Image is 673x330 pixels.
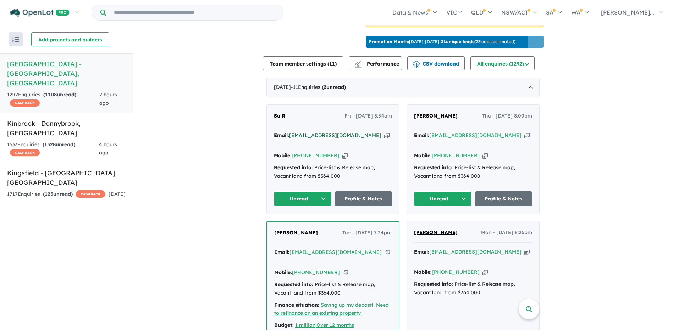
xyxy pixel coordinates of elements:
strong: Email: [414,249,429,255]
span: Su R [274,113,285,119]
button: Copy [524,132,530,139]
button: Copy [385,249,390,256]
a: [PHONE_NUMBER] [432,269,480,275]
strong: Requested info: [414,164,453,171]
strong: Mobile: [274,152,292,159]
a: [PHONE_NUMBER] [432,152,480,159]
a: [PERSON_NAME] [274,229,318,237]
button: CSV download [407,56,465,70]
a: Profile & Notes [475,191,533,206]
span: 125 [45,191,53,197]
strong: Mobile: [274,269,292,275]
div: Price-list & Release map, Vacant land from $364,000 [414,280,532,297]
span: Mon - [DATE] 8:26pm [481,228,532,237]
div: Price-list & Release map, Vacant land from $364,000 [274,280,392,297]
div: 1292 Enquir ies [7,91,99,108]
span: [PERSON_NAME] [414,113,458,119]
img: download icon [413,61,420,68]
strong: Email: [274,249,289,255]
a: Profile & Notes [335,191,392,206]
h5: Kinbrook - Donnybrook , [GEOGRAPHIC_DATA] [7,119,126,138]
div: Price-list & Release map, Vacant land from $364,000 [414,164,532,181]
a: [PERSON_NAME] [414,228,458,237]
a: [EMAIL_ADDRESS][DOMAIN_NAME] [289,132,381,138]
button: Performance [349,56,402,70]
button: Team member settings (11) [263,56,343,70]
span: [PERSON_NAME] [274,229,318,236]
a: [EMAIL_ADDRESS][DOMAIN_NAME] [429,249,522,255]
a: Su R [274,112,285,120]
span: [PERSON_NAME]... [601,9,654,16]
strong: Budget: [274,322,294,328]
span: [DATE] [109,191,126,197]
span: 11 [329,61,335,67]
button: All enquiries (1292) [470,56,535,70]
b: 21 unique leads [441,39,474,44]
span: 1528 [44,141,56,148]
button: Copy [342,152,348,159]
a: Over 12 months [316,322,354,328]
span: Tue - [DATE] 7:24pm [342,229,392,237]
strong: Mobile: [414,269,432,275]
span: CASHBACK [10,149,40,156]
button: Copy [384,132,390,139]
span: 1108 [45,91,57,98]
button: Copy [343,269,348,276]
img: sort.svg [12,37,19,42]
span: [PERSON_NAME] [414,229,458,235]
strong: Requested info: [414,281,453,287]
button: Copy [482,268,488,276]
button: Copy [524,248,530,256]
a: [PHONE_NUMBER] [292,269,340,275]
strong: ( unread) [43,141,75,148]
span: Performance [355,61,399,67]
strong: Finance situation: [274,302,319,308]
span: Thu - [DATE] 8:00pm [482,112,532,120]
a: [EMAIL_ADDRESS][DOMAIN_NAME] [429,132,522,138]
span: 2 [324,84,326,90]
input: Try estate name, suburb, builder or developer [107,5,282,20]
div: | [274,321,392,330]
span: 4 hours ago [99,141,117,156]
strong: Email: [414,132,429,138]
strong: Mobile: [414,152,432,159]
img: line-chart.svg [355,61,361,65]
div: Price-list & Release map, Vacant land from $364,000 [274,164,392,181]
span: 2 hours ago [99,91,117,106]
span: CASHBACK [10,99,40,107]
strong: ( unread) [322,84,346,90]
strong: ( unread) [43,191,73,197]
p: [DATE] - [DATE] - ( 23 leads estimated) [369,39,515,45]
span: Fri - [DATE] 8:54am [344,112,392,120]
div: [DATE] [266,78,540,97]
button: Unread [274,191,331,206]
a: [PERSON_NAME] [414,112,458,120]
button: Unread [414,191,471,206]
b: Promotion Month: [369,39,409,44]
strong: Requested info: [274,164,313,171]
img: Openlot PRO Logo White [10,8,70,17]
h5: [GEOGRAPHIC_DATA] - [GEOGRAPHIC_DATA] , [GEOGRAPHIC_DATA] [7,59,126,88]
div: 1717 Enquir ies [7,190,105,199]
a: [EMAIL_ADDRESS][DOMAIN_NAME] [289,249,382,255]
strong: Requested info: [274,281,313,288]
a: Saving up my deposit, Need to refinance on an existing property [274,302,389,317]
strong: ( unread) [43,91,76,98]
button: Add projects and builders [31,32,109,46]
div: 1533 Enquir ies [7,141,99,158]
span: CASHBACK [76,190,105,198]
strong: Email: [274,132,289,138]
img: bar-chart.svg [354,63,362,68]
a: [PHONE_NUMBER] [292,152,340,159]
span: - 11 Enquir ies [291,84,346,90]
a: 1 million [295,322,315,328]
h5: Kingsfield - [GEOGRAPHIC_DATA] , [GEOGRAPHIC_DATA] [7,168,126,187]
button: Copy [482,152,488,159]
